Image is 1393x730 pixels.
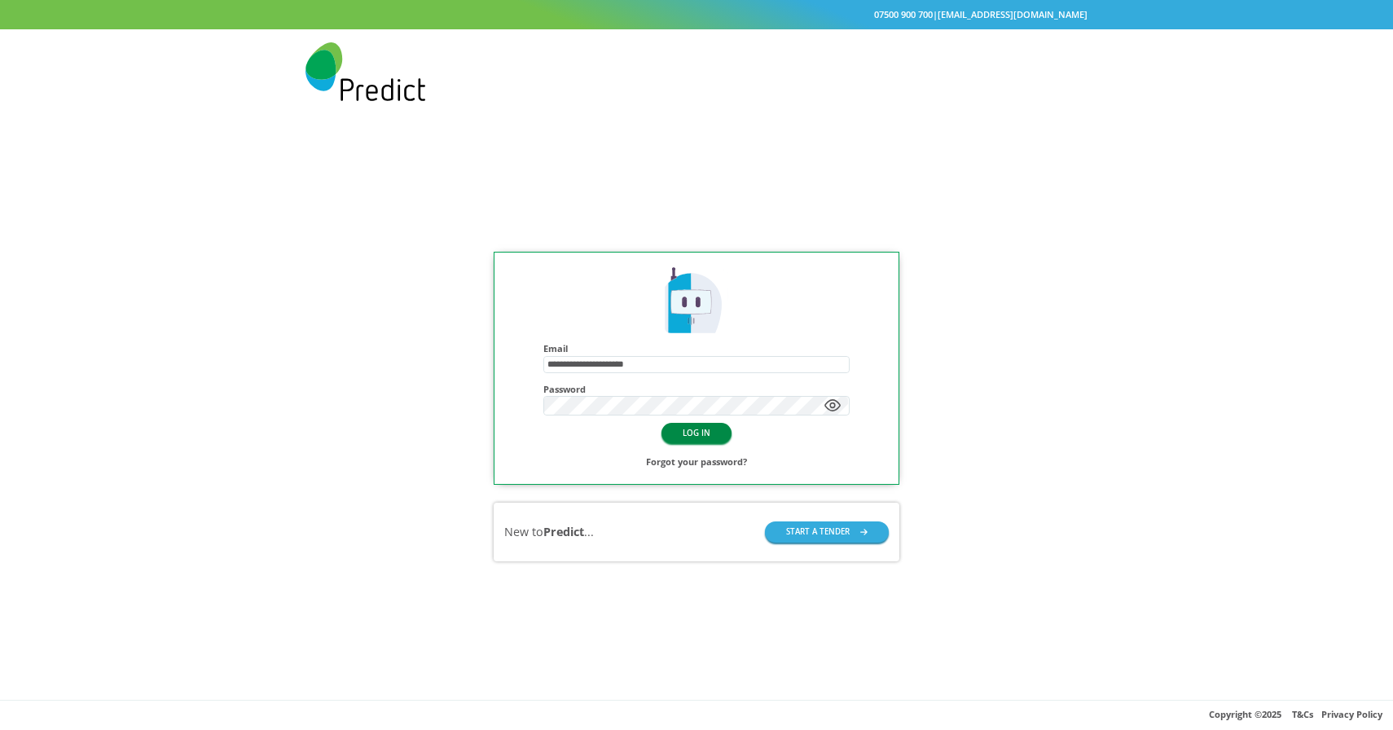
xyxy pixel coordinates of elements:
[305,7,1088,24] div: |
[660,265,733,338] img: Predict Mobile
[543,524,584,539] b: Predict
[661,423,732,443] button: LOG IN
[543,343,849,354] h4: Email
[646,454,747,471] a: Forgot your password?
[765,521,889,542] button: START A TENDER
[938,8,1088,20] a: [EMAIL_ADDRESS][DOMAIN_NAME]
[543,384,849,394] h4: Password
[874,8,933,20] a: 07500 900 700
[1292,708,1313,720] a: T&Cs
[504,524,594,541] div: New to ...
[1321,708,1382,720] a: Privacy Policy
[305,42,425,101] img: Predict Mobile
